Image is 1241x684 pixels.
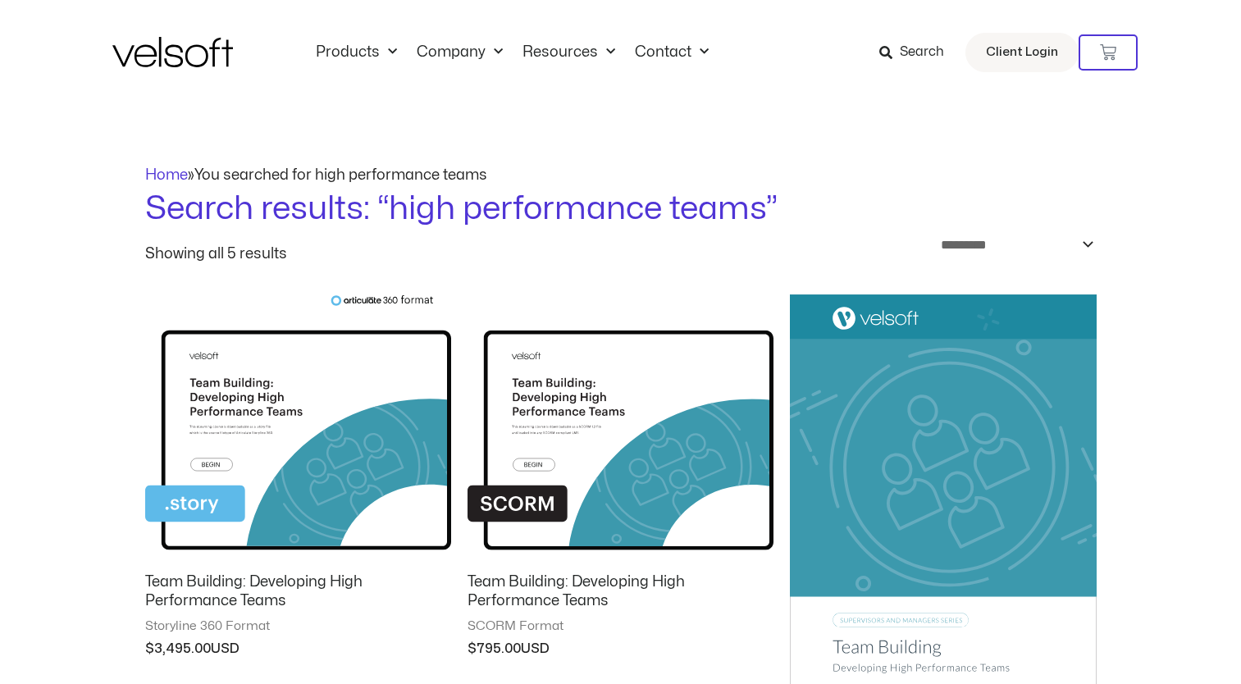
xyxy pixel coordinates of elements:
a: Home [145,168,188,182]
img: Team Building: Developing High Performance Teams [468,294,773,561]
span: $ [145,642,154,655]
h1: Search results: “high performance teams” [145,186,1097,232]
p: Showing all 5 results [145,247,287,262]
img: Team Building: Developing High Performance Teams [145,294,451,561]
h2: Team Building: Developing High Performance Teams [145,572,451,611]
span: Search [900,42,944,63]
span: $ [468,642,477,655]
a: ProductsMenu Toggle [306,43,407,62]
a: ResourcesMenu Toggle [513,43,625,62]
nav: Menu [306,43,719,62]
a: Client Login [965,33,1079,72]
a: Team Building: Developing High Performance Teams [145,572,451,618]
a: ContactMenu Toggle [625,43,719,62]
a: Search [879,39,956,66]
span: Storyline 360 Format [145,618,451,635]
h2: Team Building: Developing High Performance Teams [468,572,773,611]
bdi: 795.00 [468,642,521,655]
img: Velsoft Training Materials [112,37,233,67]
span: You searched for high performance teams [194,168,487,182]
span: SCORM Format [468,618,773,635]
a: CompanyMenu Toggle [407,43,513,62]
select: Shop order [930,232,1097,258]
bdi: 3,495.00 [145,642,211,655]
span: » [145,168,487,182]
a: Team Building: Developing High Performance Teams [468,572,773,618]
span: Client Login [986,42,1058,63]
